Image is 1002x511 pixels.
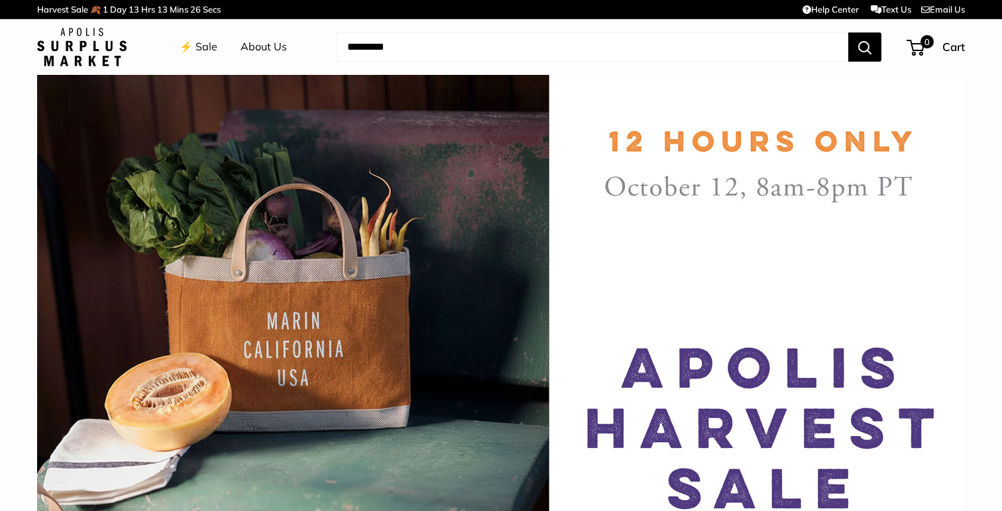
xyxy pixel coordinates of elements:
span: Secs [203,4,221,15]
input: Search... [337,32,848,62]
a: 0 Cart [908,36,965,58]
a: About Us [241,37,287,57]
span: 26 [190,4,201,15]
button: Search [848,32,881,62]
a: ⚡️ Sale [180,37,217,57]
span: Cart [942,40,965,54]
span: 13 [129,4,139,15]
span: 13 [157,4,168,15]
span: 0 [920,35,934,48]
img: Apolis: Surplus Market [37,28,127,66]
a: Text Us [871,4,911,15]
span: 1 [103,4,108,15]
a: Help Center [803,4,859,15]
span: Day [110,4,127,15]
a: Email Us [921,4,965,15]
span: Hrs [141,4,155,15]
span: Mins [170,4,188,15]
